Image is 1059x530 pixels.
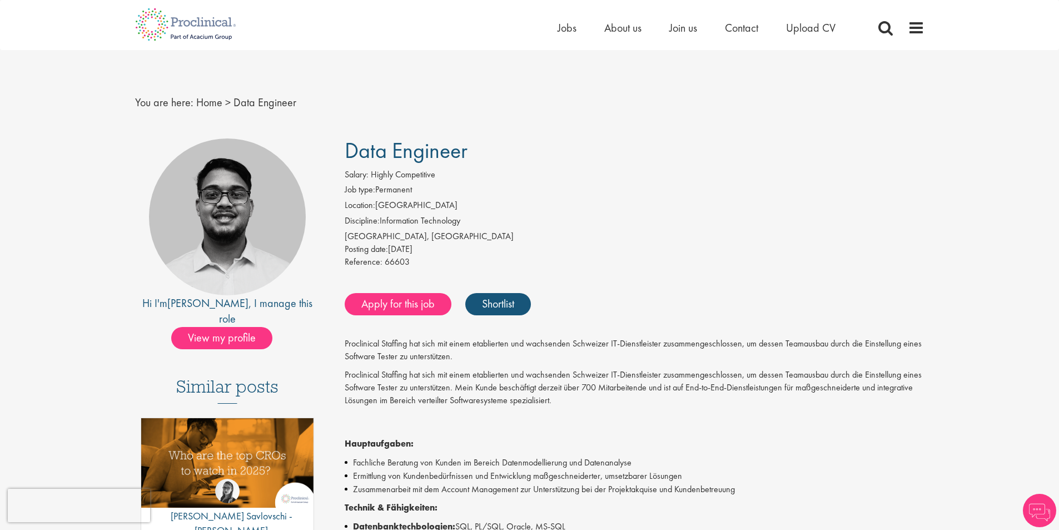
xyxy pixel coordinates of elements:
a: Upload CV [786,21,836,35]
p: Proclinical Staffing hat sich mit einem etablierten und wachsenden Schweizer IT-Dienstleister zus... [345,338,924,363]
img: imeage of recruiter Timothy Deschamps [149,138,306,295]
a: Join us [669,21,697,35]
span: Posting date: [345,243,388,255]
div: Hi I'm , I manage this role [135,295,320,327]
a: breadcrumb link [196,95,222,110]
span: View my profile [171,327,272,349]
strong: Technik & Fähigkeiten: [345,502,437,513]
span: Data Engineer [233,95,296,110]
li: Permanent [345,184,924,199]
h3: Similar posts [176,377,279,404]
a: View my profile [171,329,284,344]
li: [GEOGRAPHIC_DATA] [345,199,924,215]
strong: Hauptaufgaben: [345,438,414,449]
img: Theodora Savlovschi - Wicks [215,479,240,503]
label: Discipline: [345,215,380,227]
iframe: reCAPTCHA [8,489,150,522]
a: Apply for this job [345,293,451,315]
a: [PERSON_NAME] [167,296,248,310]
p: Proclinical Staffing hat sich mit einem etablierten und wachsenden Schweizer IT-Dienstleister zus... [345,369,924,407]
a: About us [604,21,642,35]
span: 66603 [385,256,410,268]
img: Top 10 CROs 2025 | Proclinical [141,418,314,508]
label: Location: [345,199,375,212]
a: Shortlist [465,293,531,315]
span: > [225,95,231,110]
div: [DATE] [345,243,924,256]
li: Ermittlung von Kundenbedürfnissen und Entwicklung maßgeschneiderter, umsetzbarer Lösungen [345,469,924,483]
label: Salary: [345,169,369,181]
li: Fachliche Beratung von Kunden im Bereich Datenmodellierung und Datenanalyse [345,456,924,469]
span: Data Engineer [345,136,468,165]
a: Link to a post [141,418,314,517]
li: Zusammenarbeit mit dem Account Management zur Unterstützung bei der Projektakquise und Kundenbetr... [345,483,924,496]
span: You are here: [135,95,193,110]
img: Chatbot [1023,494,1056,527]
label: Job type: [345,184,375,196]
span: Highly Competitive [371,169,435,180]
a: Contact [725,21,758,35]
label: Reference: [345,256,382,269]
li: Information Technology [345,215,924,230]
a: Jobs [558,21,576,35]
div: [GEOGRAPHIC_DATA], [GEOGRAPHIC_DATA] [345,230,924,243]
